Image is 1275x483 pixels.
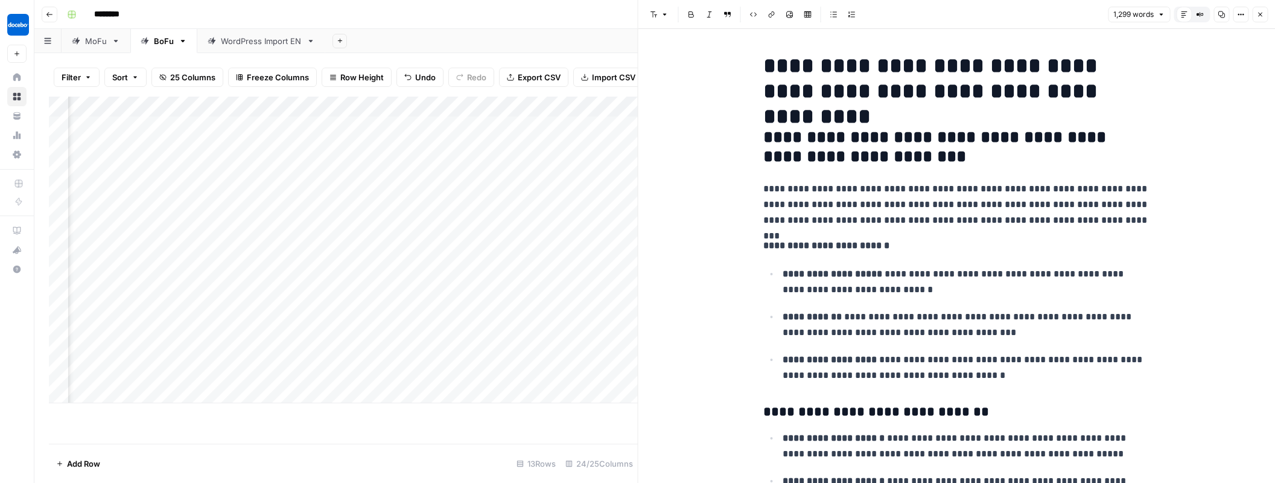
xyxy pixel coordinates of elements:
span: Sort [112,71,128,83]
span: Redo [467,71,486,83]
a: AirOps Academy [7,221,27,240]
button: Freeze Columns [228,68,317,87]
button: Sort [104,68,147,87]
div: MoFu [85,35,107,47]
a: WordPress Import EN [197,29,325,53]
div: BoFu [154,35,174,47]
div: WordPress Import EN [221,35,302,47]
button: 1,299 words [1108,7,1170,22]
a: MoFu [62,29,130,53]
div: What's new? [8,241,26,259]
button: Undo [396,68,444,87]
span: Add Row [67,458,100,470]
button: Redo [448,68,494,87]
button: Row Height [322,68,392,87]
button: 25 Columns [151,68,223,87]
span: 1,299 words [1113,9,1154,20]
span: Row Height [340,71,384,83]
a: BoFu [130,29,197,53]
span: Freeze Columns [247,71,309,83]
button: Help + Support [7,260,27,279]
a: Browse [7,87,27,106]
a: Home [7,68,27,87]
button: Workspace: Docebo [7,10,27,40]
button: Import CSV [573,68,643,87]
span: Undo [415,71,436,83]
img: Docebo Logo [7,14,29,36]
span: 25 Columns [170,71,215,83]
button: Export CSV [499,68,568,87]
button: What's new? [7,240,27,260]
span: Export CSV [518,71,561,83]
button: Filter [54,68,100,87]
span: Filter [62,71,81,83]
a: Settings [7,145,27,164]
button: Add Row [49,454,107,473]
div: 13 Rows [512,454,561,473]
a: Usage [7,126,27,145]
a: Your Data [7,106,27,126]
span: Import CSV [592,71,635,83]
div: 24/25 Columns [561,454,638,473]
